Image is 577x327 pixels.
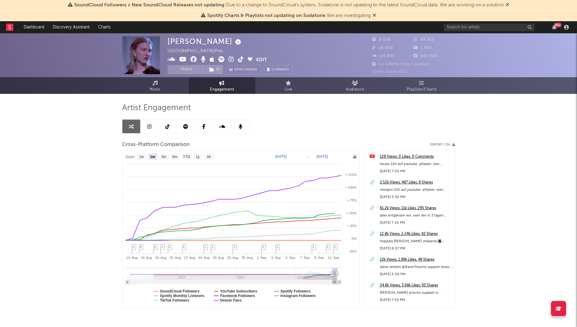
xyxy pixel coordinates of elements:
span: 1 [133,245,134,249]
div: [DATE] 7:03 PM [380,168,452,175]
span: 1 [262,245,264,249]
text: 1. Sep [257,256,266,259]
text: 20. Aug [169,256,181,259]
a: Engagement [189,77,255,94]
span: 1 [277,245,278,249]
span: 1 [334,245,336,249]
span: : Due to a change to SoundCloud's system, Sodatone is not updating to the latest SoundCloud data.... [74,3,504,8]
text: 1m [150,155,155,159]
text: 30. Aug [241,256,253,259]
text: Deezer Fans [220,298,241,302]
span: 1 [183,245,185,249]
text: 7. Sep [300,256,310,259]
div: [DATE] 5:42 PM [380,193,452,201]
text: Instagram Followers [280,294,316,298]
input: Search for artists [444,24,535,31]
div: 61.2k Views, 11k Likes, 295 Shares [380,205,452,212]
text: [DATE] [317,154,328,159]
div: [PERSON_NAME] provinz support in [GEOGRAPHIC_DATA], ich freu mich doll! [380,289,452,296]
span: Dismiss [373,13,376,18]
div: hoppala [PERSON_NAME] stolperer🎩 „pflaster“ in neun tagen ist nicht egal oder? #newmusic [380,238,452,245]
div: diese letzten @Band Provinz support shows waren ein absoluter traum <33 danke danke danke, ich mu... [380,263,452,271]
div: [PERSON_NAME] [167,36,243,46]
div: [DATE] 5:50 PM [380,271,452,278]
button: Summary [264,65,293,74]
span: 1 [161,245,163,249]
text: 9. Sep [314,256,324,259]
text: + 100% [345,186,356,189]
span: 447.000 [413,54,438,58]
text: 6m [172,155,177,159]
span: 6 [140,245,142,249]
a: Live [255,77,322,94]
span: Artist Engagement [122,104,191,112]
span: 8.039 [372,38,391,42]
div: [DATE] 6:07 PM [380,245,452,252]
span: 84.912 [413,38,434,42]
text: YouTube Subscribers [220,289,257,293]
a: 24.8k Views, 3.68k Likes, 93 Shares [380,282,452,289]
span: Engagement [210,86,234,93]
text: 1w [139,155,144,159]
text: 28. Aug [227,256,238,259]
text: SoundCloud Followers [160,289,200,293]
button: Edit [256,56,267,64]
span: Spotify Charts & Playlists not updating on Sodatone [207,13,325,18]
a: 12k Views, 1.89k Likes, 48 Shares [380,256,452,263]
text: YTD [183,155,190,159]
text: + 25% [347,224,356,228]
text: 3. Sep [271,256,281,259]
a: Dashboard [19,21,48,33]
span: 16.600 [372,46,393,50]
div: [GEOGRAPHIC_DATA] | Pop [167,48,230,55]
text: -25% [349,249,356,253]
a: Playlists/Charts [389,77,455,94]
text: 16. Aug [141,256,152,259]
span: Benchmark [234,66,257,74]
text: All [207,155,211,159]
text: 14. Aug [126,256,138,259]
span: SoundCloud Followers + New SoundCloud Releases not updating [74,3,224,8]
text: + 50% [347,211,356,215]
a: Music [122,77,189,94]
span: Jump Score: 85.2 [372,70,407,74]
text: + 125% [345,173,356,177]
text: 22. Aug [184,256,195,259]
a: Audience [322,77,389,94]
div: aber entgleisen wir, weil der in 3 tagen draussen ist? #newmusic #pflaster [380,212,452,219]
span: ( 1 ) [205,65,223,74]
div: heute 22h auf youtube. pflaster. wer kommt? 🎩 ps: regenschirm mitnehmen! [380,160,452,168]
text: 18. Aug [155,256,166,259]
span: 1.300 [413,46,432,50]
a: Discovery Assistant [48,21,94,33]
a: 2.52k Views, 487 Likes, 8 Shares [380,179,452,186]
text: [DATE] [275,154,287,159]
span: Audience [346,86,364,93]
button: (1) [206,65,223,74]
div: 99 + [554,23,562,27]
text: 1y [196,155,200,159]
a: 12.8k Views, 2.24k Likes, 42 Shares [380,230,452,238]
span: 2 [169,245,171,249]
div: [DATE] 7:55 PM [380,296,452,304]
span: Summary [271,68,289,71]
text: + 75% [347,198,356,202]
div: morgen 22h auf youtube. pflaster. wer kommt? 🎩 ps: regenschirm mitnehmen! [380,186,452,193]
text: 3m [161,155,166,159]
text: 26. Aug [213,256,224,259]
text: TikTok Followers [160,298,189,302]
text: Zoom [125,155,135,159]
a: Benchmark [226,65,261,74]
a: 128 Views, 0 Likes, 0 Comments [380,153,452,160]
span: Music [150,86,161,93]
span: Dismiss [506,3,509,8]
span: 1 [212,245,214,249]
span: 115.848 [372,54,395,58]
button: Export CSV [430,143,455,147]
text: 24. Aug [198,256,209,259]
